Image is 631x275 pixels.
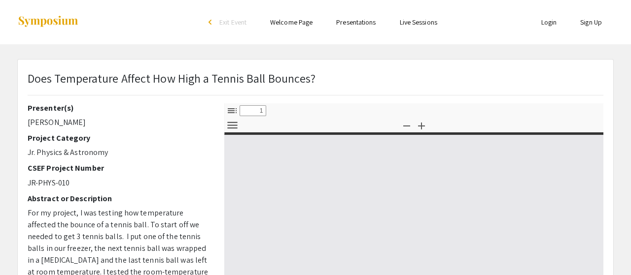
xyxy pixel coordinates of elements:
a: Login [541,18,557,27]
div: arrow_back_ios [209,19,214,25]
a: Presentations [336,18,376,27]
p: Does Temperature Affect How High a Tennis Ball Bounces? [28,69,316,87]
a: Live Sessions [400,18,437,27]
a: Welcome Page [270,18,313,27]
span: Exit Event [219,18,246,27]
h2: Presenter(s) [28,103,210,113]
input: Page [240,105,266,116]
h2: CSEF Project Number [28,163,210,173]
button: Tools [224,118,241,132]
h2: Project Category [28,133,210,143]
button: Toggle Sidebar [224,103,241,118]
img: Symposium by ForagerOne [17,15,79,29]
button: Zoom Out [398,118,415,132]
p: Jr. Physics & Astronomy [28,147,210,158]
p: [PERSON_NAME] [28,117,210,128]
button: Zoom In [413,118,430,132]
a: Sign Up [580,18,602,27]
h2: Abstract or Description [28,194,210,203]
p: JR-PHYS-010 [28,177,210,189]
